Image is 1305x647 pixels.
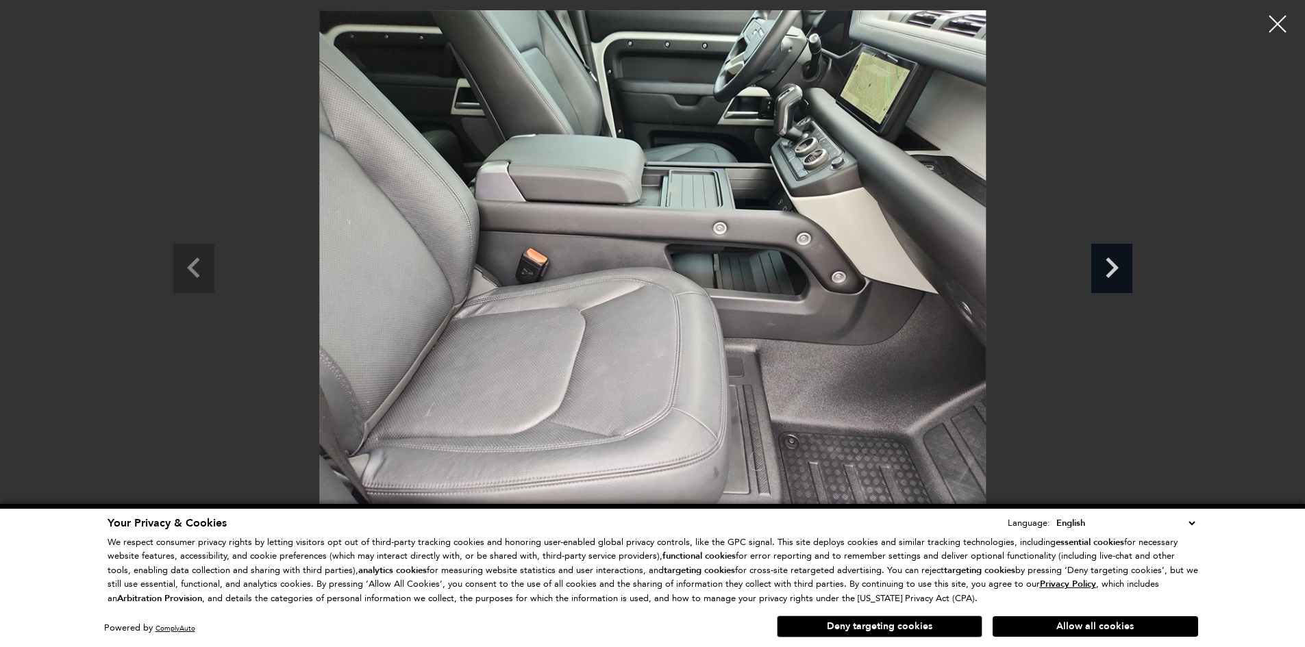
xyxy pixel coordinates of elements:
[993,616,1198,637] button: Allow all cookies
[108,516,227,531] span: Your Privacy & Cookies
[108,535,1198,606] p: We respect consumer privacy rights by letting visitors opt out of third-party tracking cookies an...
[664,564,735,576] strong: targeting cookies
[1053,516,1198,531] select: Language Select
[1056,536,1124,548] strong: essential cookies
[319,10,986,510] img: Vehicle Image #211
[1040,578,1096,590] u: Privacy Policy
[104,624,195,633] div: Powered by
[944,564,1015,576] strong: targeting cookies
[1008,518,1050,527] div: Language:
[777,616,982,637] button: Deny targeting cookies
[117,592,202,605] strong: Arbitration Provision
[156,624,195,633] a: ComplyAuto
[242,10,1064,510] div: 22 / 28
[662,550,736,562] strong: functional cookies
[173,244,214,293] div: Previous slide
[358,564,427,576] strong: analytics cookies
[1091,244,1132,293] div: Next slide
